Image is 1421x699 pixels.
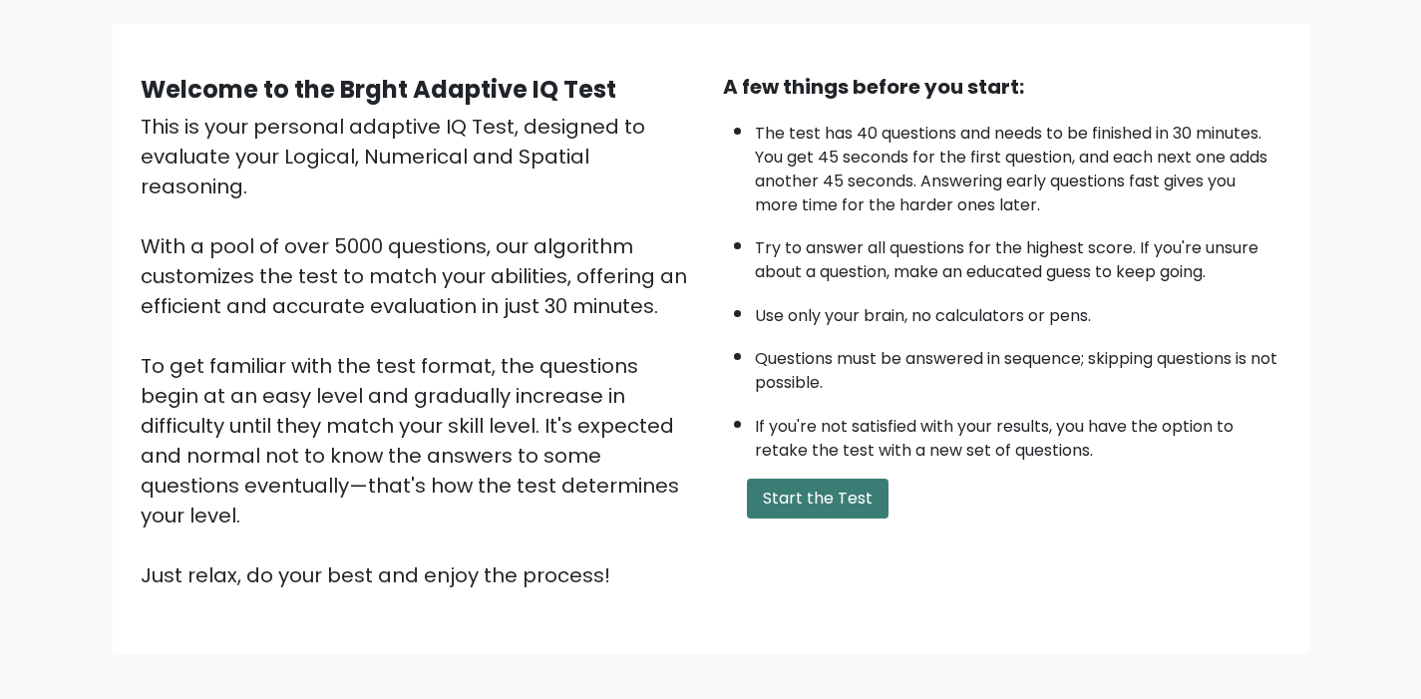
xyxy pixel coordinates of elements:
[747,479,888,519] button: Start the Test
[755,226,1281,284] li: Try to answer all questions for the highest score. If you're unsure about a question, make an edu...
[141,73,616,106] b: Welcome to the Brght Adaptive IQ Test
[755,112,1281,217] li: The test has 40 questions and needs to be finished in 30 minutes. You get 45 seconds for the firs...
[755,337,1281,395] li: Questions must be answered in sequence; skipping questions is not possible.
[723,72,1281,102] div: A few things before you start:
[141,112,699,590] div: This is your personal adaptive IQ Test, designed to evaluate your Logical, Numerical and Spatial ...
[755,405,1281,463] li: If you're not satisfied with your results, you have the option to retake the test with a new set ...
[755,294,1281,328] li: Use only your brain, no calculators or pens.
